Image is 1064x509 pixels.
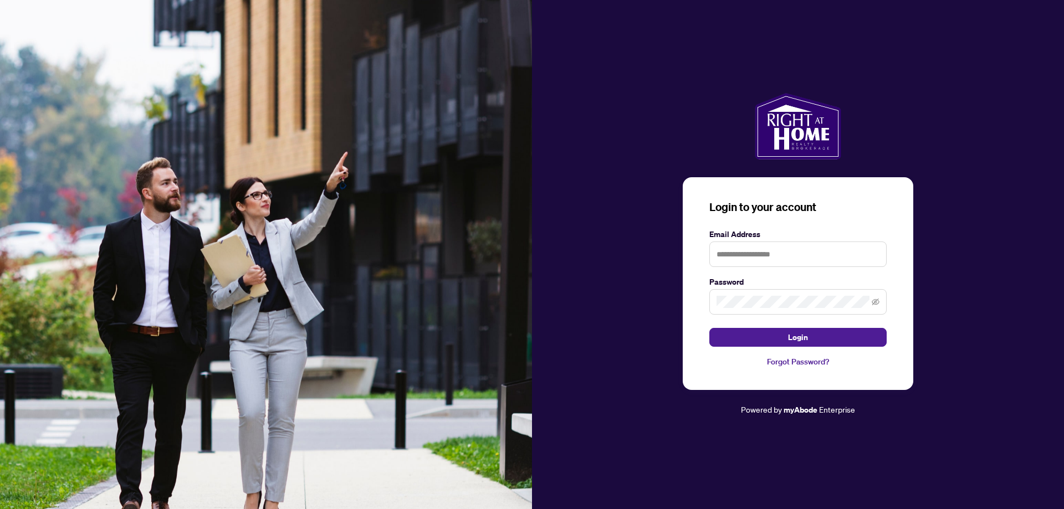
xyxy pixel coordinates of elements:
button: Login [709,328,887,347]
span: eye-invisible [872,298,879,306]
a: Forgot Password? [709,356,887,368]
span: Powered by [741,404,782,414]
h3: Login to your account [709,199,887,215]
img: ma-logo [755,93,841,160]
label: Password [709,276,887,288]
label: Email Address [709,228,887,240]
span: Enterprise [819,404,855,414]
a: myAbode [784,404,817,416]
span: Login [788,328,808,346]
